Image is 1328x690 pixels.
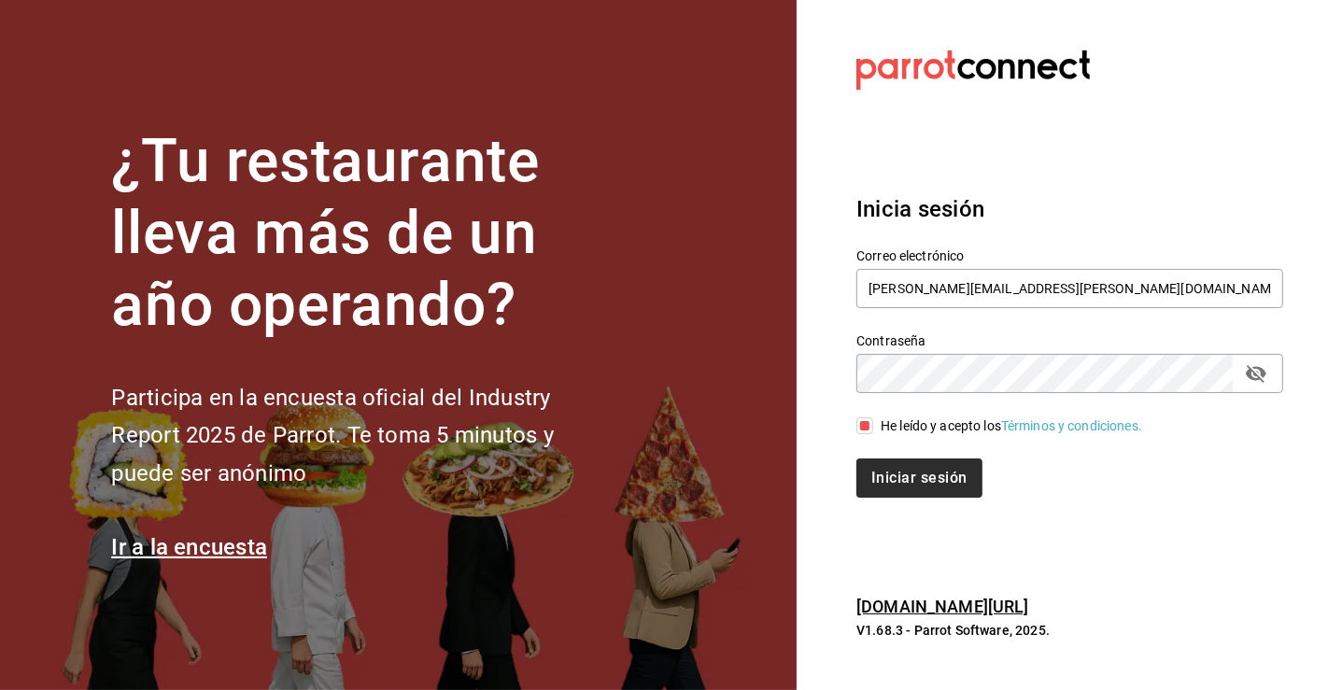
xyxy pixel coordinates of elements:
input: Ingresa tu correo electrónico [856,269,1283,308]
label: Contraseña [856,335,1283,348]
h3: Inicia sesión [856,192,1283,226]
div: He leído y acepto los [881,416,1142,436]
button: passwordField [1240,358,1272,389]
h2: Participa en la encuesta oficial del Industry Report 2025 de Parrot. Te toma 5 minutos y puede se... [111,379,615,493]
button: Iniciar sesión [856,458,982,498]
h1: ¿Tu restaurante lleva más de un año operando? [111,126,615,341]
a: Términos y condiciones. [1001,418,1142,433]
label: Correo electrónico [856,250,1283,263]
a: [DOMAIN_NAME][URL] [856,597,1028,616]
p: V1.68.3 - Parrot Software, 2025. [856,621,1283,640]
a: Ir a la encuesta [111,534,267,560]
